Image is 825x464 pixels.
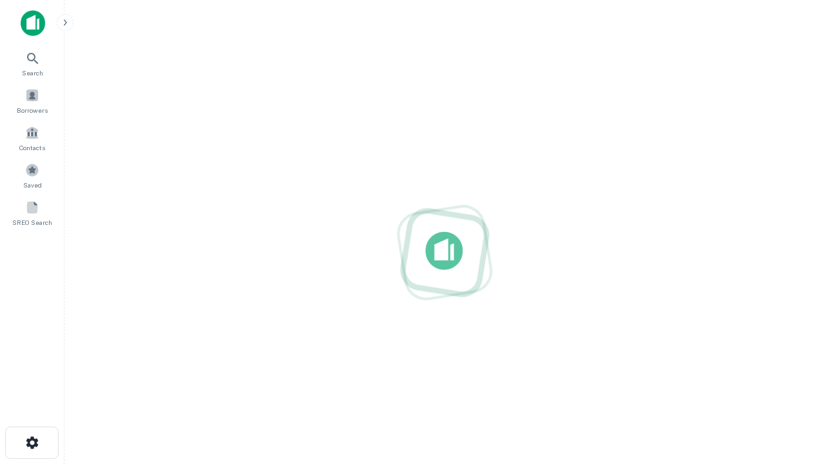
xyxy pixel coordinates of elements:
img: capitalize-icon.png [21,10,45,36]
a: Contacts [4,121,61,155]
span: Saved [23,180,42,190]
a: Borrowers [4,83,61,118]
a: Search [4,46,61,81]
span: Borrowers [17,105,48,115]
span: Contacts [19,142,45,153]
a: SREO Search [4,195,61,230]
span: Search [22,68,43,78]
a: Saved [4,158,61,193]
iframe: Chat Widget [761,361,825,423]
span: SREO Search [12,217,52,227]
